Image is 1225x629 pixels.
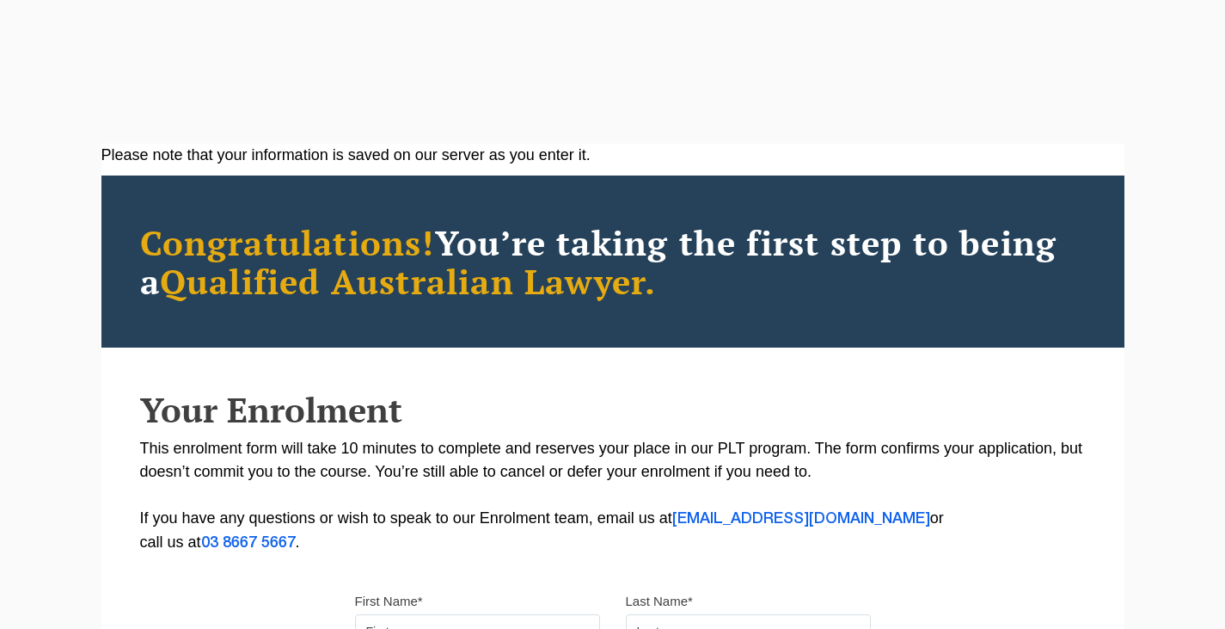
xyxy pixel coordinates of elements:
label: Last Name* [626,593,693,610]
label: First Name* [355,593,423,610]
div: Please note that your information is saved on our server as you enter it. [101,144,1124,167]
span: Qualified Australian Lawyer. [160,258,657,304]
p: This enrolment form will take 10 minutes to complete and reserves your place in our PLT program. ... [140,437,1086,555]
a: 03 8667 5667 [201,536,296,550]
h2: You’re taking the first step to being a [140,223,1086,300]
a: [EMAIL_ADDRESS][DOMAIN_NAME] [672,512,930,526]
span: Congratulations! [140,219,435,265]
h2: Your Enrolment [140,391,1086,429]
